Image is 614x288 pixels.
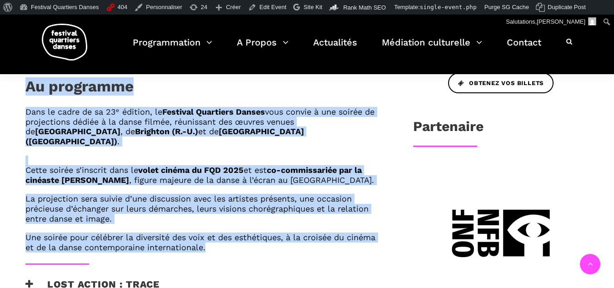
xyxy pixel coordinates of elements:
[135,126,198,136] b: Brighton (R.-U.)
[129,175,374,185] span: , figure majeure de la danse à l’écran au [GEOGRAPHIC_DATA].
[117,136,120,146] span: .
[448,73,554,93] a: Obtenez vos billets
[25,165,138,175] span: Cette soirée s’inscrit dans le
[25,194,369,223] span: La projection sera suivie d’une discussion avec les artistes présents, une occasion précieuse d’é...
[537,18,585,25] span: [PERSON_NAME]
[35,126,120,136] b: [GEOGRAPHIC_DATA]
[25,165,362,185] b: co-commissariée par la cinéaste [PERSON_NAME]
[237,35,289,61] a: A Propos
[25,232,375,252] span: Une soirée pour célébrer la diversité des voix et des esthétiques, à la croisée du cinéma et de l...
[198,126,219,136] span: et de
[133,35,212,61] a: Programmation
[244,165,267,175] span: et est
[25,77,134,100] h1: Au programme
[420,4,477,10] span: single-event.php
[25,107,374,136] span: vous convie à une soirée de projections dédiée à la danse filmée, réunissant des œuvres venues de
[507,35,541,61] a: Contact
[138,165,244,175] b: volet cinéma du FQD 2025
[42,24,87,61] img: logo-fqd-med
[343,4,386,11] span: Rank Math SEO
[458,79,544,88] span: Obtenez vos billets
[503,15,600,29] a: Salutations,
[162,107,265,116] b: Festival Quartiers Danses
[25,107,162,116] span: Dans le cadre de sa 23ᵉ édition, le
[313,35,357,61] a: Actualités
[304,4,322,10] span: Site Kit
[382,35,482,61] a: Médiation culturelle
[413,118,484,141] h3: Partenaire
[25,126,304,146] b: [GEOGRAPHIC_DATA] ([GEOGRAPHIC_DATA])
[120,126,135,136] span: , de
